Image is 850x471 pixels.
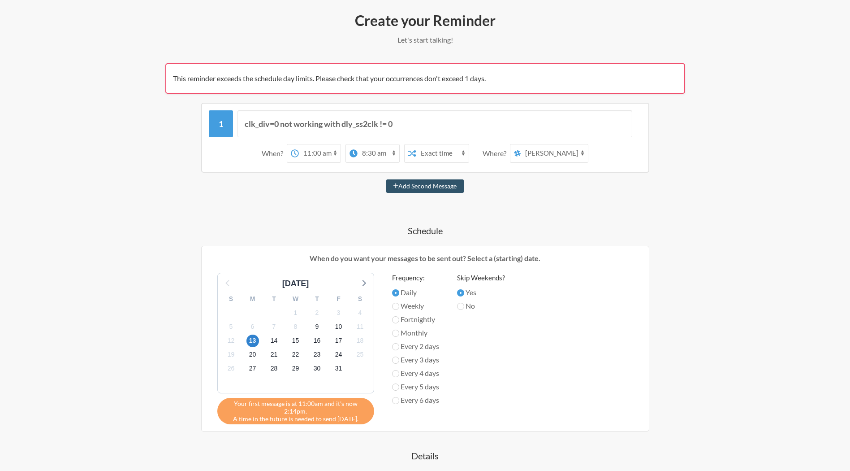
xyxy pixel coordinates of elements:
[246,349,259,361] span: Thursday, November 20, 2025
[289,320,302,333] span: Saturday, November 8, 2025
[392,301,439,311] label: Weekly
[392,287,439,298] label: Daily
[332,320,345,333] span: Monday, November 10, 2025
[332,306,345,319] span: Monday, November 3, 2025
[392,397,399,404] input: Every 6 days
[311,335,324,347] span: Sunday, November 16, 2025
[457,287,505,298] label: Yes
[392,330,399,337] input: Monthly
[392,273,439,283] label: Frequency:
[392,316,399,323] input: Fortnightly
[237,110,632,137] input: Message
[289,306,302,319] span: Saturday, November 1, 2025
[328,292,349,306] div: F
[262,144,287,163] div: When?
[457,301,505,311] label: No
[165,449,685,462] h4: Details
[392,289,399,297] input: Daily
[225,320,237,333] span: Wednesday, November 5, 2025
[246,335,259,347] span: Thursday, November 13, 2025
[208,253,642,264] p: When do you want your messages to be sent out? Select a (starting) date.
[392,341,439,352] label: Every 2 days
[457,273,505,283] label: Skip Weekends?
[225,349,237,361] span: Wednesday, November 19, 2025
[311,320,324,333] span: Sunday, November 9, 2025
[332,335,345,347] span: Monday, November 17, 2025
[173,74,486,83] span: This reminder exceeds the schedule day limits. Please check that your occurrences don't exceed 1 ...
[220,292,242,306] div: S
[242,292,263,306] div: M
[268,362,280,375] span: Friday, November 28, 2025
[392,343,399,350] input: Every 2 days
[349,292,371,306] div: S
[268,349,280,361] span: Friday, November 21, 2025
[289,335,302,347] span: Saturday, November 15, 2025
[246,362,259,375] span: Thursday, November 27, 2025
[165,11,685,30] h2: Create your Reminder
[354,320,367,333] span: Tuesday, November 11, 2025
[392,395,439,406] label: Every 6 days
[225,362,237,375] span: Wednesday, November 26, 2025
[457,303,464,310] input: No
[392,384,399,391] input: Every 5 days
[386,179,464,193] button: Add Second Message
[225,335,237,347] span: Wednesday, November 12, 2025
[392,370,399,377] input: Every 4 days
[285,292,306,306] div: W
[392,303,399,310] input: Weekly
[217,398,374,424] div: A time in the future is needed to send [DATE].
[483,144,510,163] div: Where?
[332,362,345,375] span: Monday, December 1, 2025
[392,314,439,325] label: Fortnightly
[392,327,439,338] label: Monthly
[268,320,280,333] span: Friday, November 7, 2025
[392,381,439,392] label: Every 5 days
[311,362,324,375] span: Sunday, November 30, 2025
[279,278,313,290] div: [DATE]
[268,335,280,347] span: Friday, November 14, 2025
[311,306,324,319] span: Sunday, November 2, 2025
[165,35,685,45] p: Let's start talking!
[332,349,345,361] span: Monday, November 24, 2025
[246,320,259,333] span: Thursday, November 6, 2025
[306,292,328,306] div: T
[289,349,302,361] span: Saturday, November 22, 2025
[392,368,439,379] label: Every 4 days
[263,292,285,306] div: T
[354,335,367,347] span: Tuesday, November 18, 2025
[392,354,439,365] label: Every 3 days
[457,289,464,297] input: Yes
[392,357,399,364] input: Every 3 days
[224,400,367,415] span: Your first message is at 11:00am and it's now 2:14pm.
[354,349,367,361] span: Tuesday, November 25, 2025
[289,362,302,375] span: Saturday, November 29, 2025
[165,224,685,237] h4: Schedule
[311,349,324,361] span: Sunday, November 23, 2025
[354,306,367,319] span: Tuesday, November 4, 2025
